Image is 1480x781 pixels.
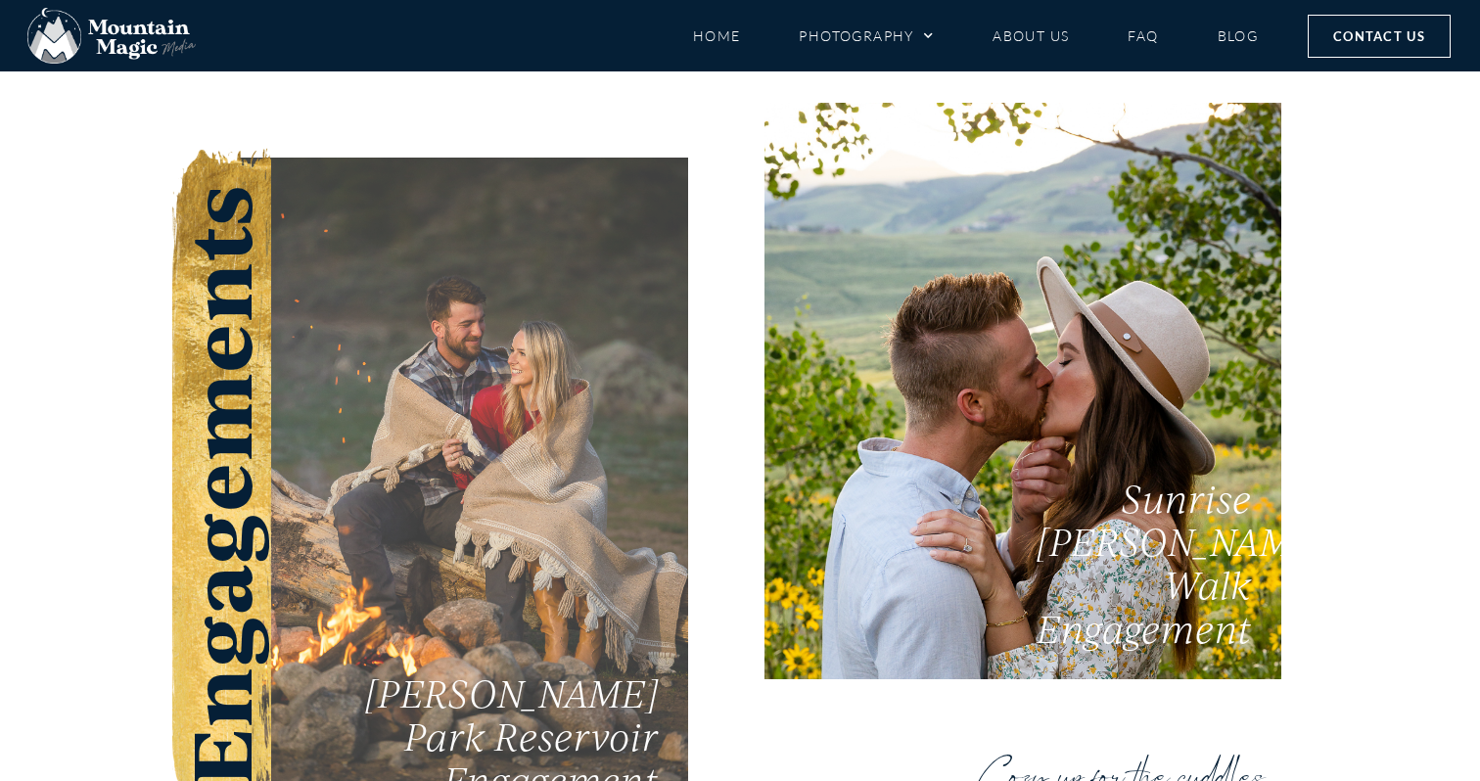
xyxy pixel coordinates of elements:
img: Mountain Magic Media photography logo Crested Butte Photographer [27,8,196,65]
a: Blog [1218,19,1259,53]
nav: Menu [693,19,1259,53]
a: Contact Us [1308,15,1451,58]
span: Sunrise [PERSON_NAME] Walk Engagement [1037,475,1329,652]
a: Photography [799,19,934,53]
span: Contact Us [1333,25,1425,47]
a: Sunrise [PERSON_NAME] Walk Engagement [764,90,1281,679]
a: About Us [993,19,1069,53]
a: FAQ [1128,19,1158,53]
a: Home [693,19,741,53]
